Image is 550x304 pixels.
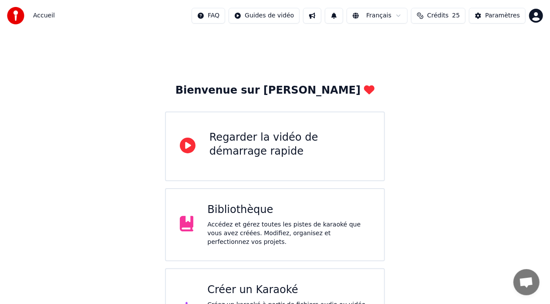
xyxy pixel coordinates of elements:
[209,131,370,159] div: Regarder la vidéo de démarrage rapide
[411,8,466,24] button: Crédits25
[229,8,300,24] button: Guides de vidéo
[485,11,520,20] div: Paramètres
[33,11,55,20] nav: breadcrumb
[452,11,460,20] span: 25
[175,84,375,98] div: Bienvenue sur [PERSON_NAME]
[427,11,449,20] span: Crédits
[33,11,55,20] span: Accueil
[469,8,526,24] button: Paramètres
[207,220,370,247] div: Accédez et gérez toutes les pistes de karaoké que vous avez créées. Modifiez, organisez et perfec...
[207,283,370,297] div: Créer un Karaoké
[7,7,24,24] img: youka
[207,203,370,217] div: Bibliothèque
[513,269,540,295] a: Ouvrir le chat
[192,8,225,24] button: FAQ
